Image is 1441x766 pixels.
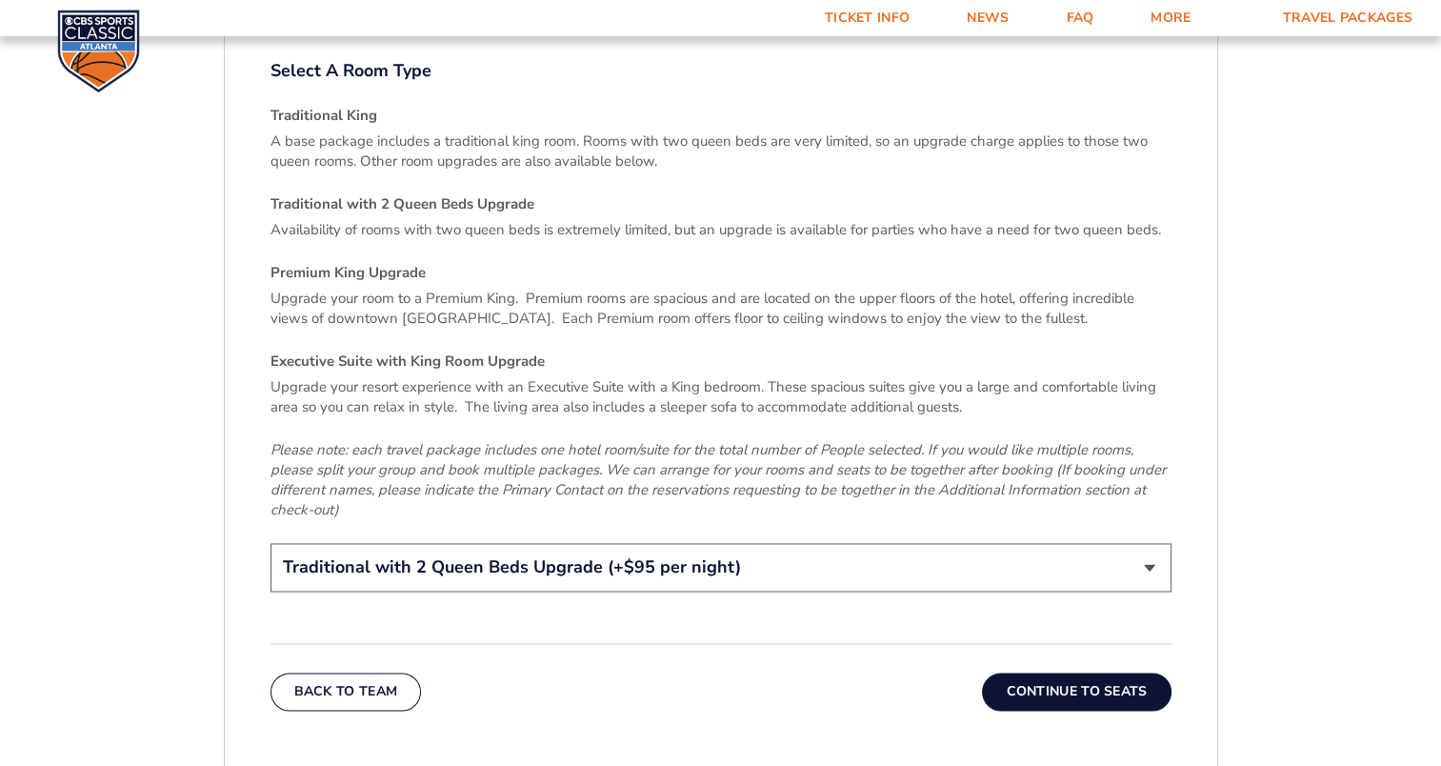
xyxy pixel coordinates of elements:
[270,673,422,711] button: Back To Team
[270,289,1171,329] p: Upgrade your room to a Premium King. Premium rooms are spacious and are located on the upper floo...
[57,10,140,92] img: CBS Sports Classic
[270,352,1171,372] h4: Executive Suite with King Room Upgrade
[270,440,1166,519] em: Please note: each travel package includes one hotel room/suite for the total number of People sel...
[270,377,1171,417] p: Upgrade your resort experience with an Executive Suite with a King bedroom. These spacious suites...
[270,131,1171,171] p: A base package includes a traditional king room. Rooms with two queen beds are very limited, so a...
[982,673,1171,711] button: Continue To Seats
[270,59,1171,83] label: Select A Room Type
[270,106,1171,126] h4: Traditional King
[270,220,1171,240] p: Availability of rooms with two queen beds is extremely limited, but an upgrade is available for p...
[270,263,1171,283] h4: Premium King Upgrade
[270,194,1171,214] h4: Traditional with 2 Queen Beds Upgrade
